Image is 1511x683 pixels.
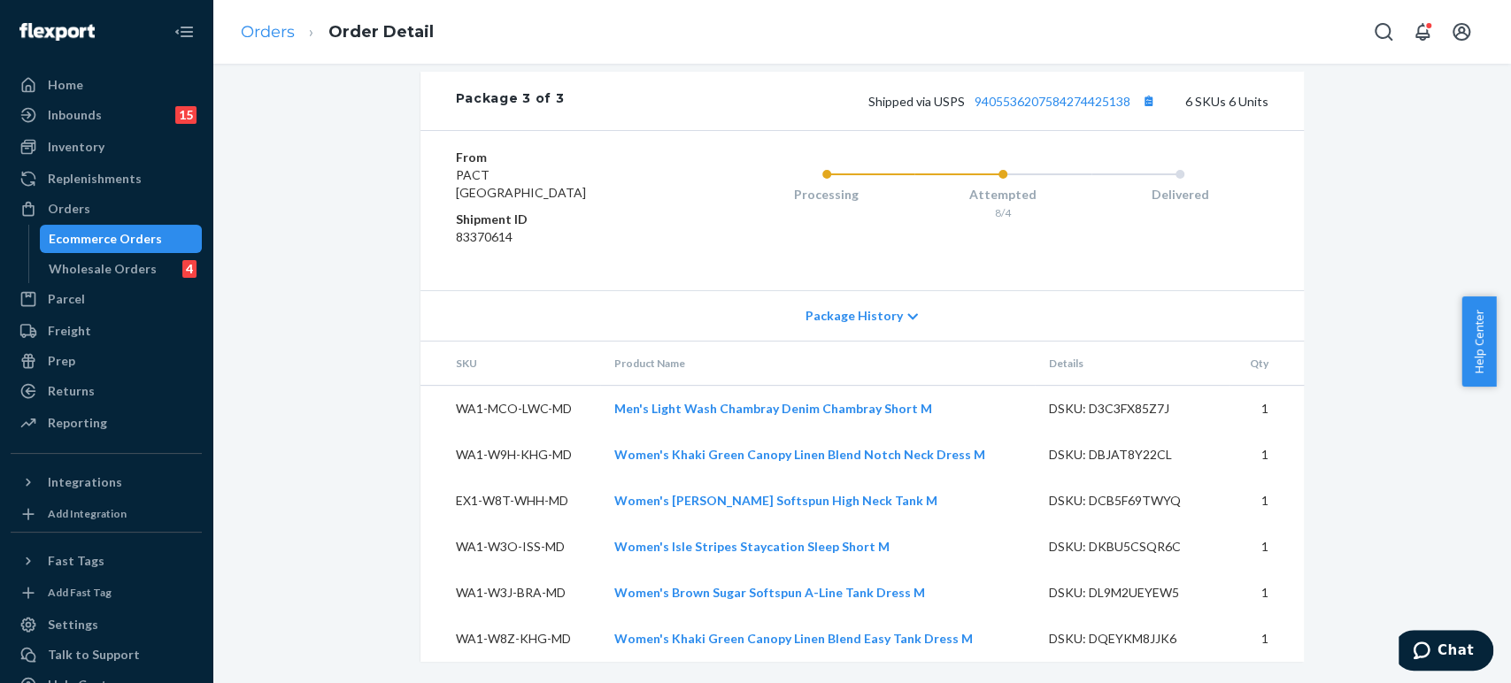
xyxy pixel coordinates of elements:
[48,382,95,400] div: Returns
[564,89,1268,112] div: 6 SKUs 6 Units
[614,631,973,646] a: Women's Khaki Green Canopy Linen Blend Easy Tank Dress M
[614,493,937,508] a: Women's [PERSON_NAME] Softspun High Neck Tank M
[166,14,202,50] button: Close Navigation
[456,149,667,166] dt: From
[48,414,107,432] div: Reporting
[48,322,91,340] div: Freight
[175,106,197,124] div: 15
[11,317,202,345] a: Freight
[420,478,601,524] td: EX1-W8T-WHH-MD
[11,503,202,525] a: Add Integration
[914,186,1091,203] div: Attempted
[420,570,601,616] td: WA1-W3J-BRA-MD
[614,447,985,462] a: Women's Khaki Green Canopy Linen Blend Notch Neck Dress M
[738,186,915,203] div: Processing
[420,386,601,433] td: WA1-MCO-LWC-MD
[328,22,434,42] a: Order Detail
[49,260,157,278] div: Wholesale Orders
[1035,341,1230,386] th: Details
[1049,630,1215,648] div: DSKU: DQEYKM8JJK6
[11,195,202,223] a: Orders
[48,646,140,664] div: Talk to Support
[456,228,667,246] dd: 83370614
[420,524,601,570] td: WA1-W3O-ISS-MD
[48,138,104,156] div: Inventory
[48,585,112,600] div: Add Fast Tag
[914,205,1091,220] div: 8/4
[1444,14,1479,50] button: Open account menu
[48,290,85,308] div: Parcel
[48,506,127,521] div: Add Integration
[420,616,601,662] td: WA1-W8Z-KHG-MD
[11,409,202,437] a: Reporting
[11,547,202,575] button: Fast Tags
[420,432,601,478] td: WA1-W9H-KHG-MD
[48,616,98,633] div: Settings
[1405,14,1440,50] button: Open notifications
[11,101,202,129] a: Inbounds15
[11,377,202,405] a: Returns
[48,352,75,370] div: Prep
[11,610,202,639] a: Settings
[1049,584,1215,602] div: DSKU: DL9M2UEYEW5
[456,167,586,200] span: PACT [GEOGRAPHIC_DATA]
[241,22,295,42] a: Orders
[456,211,667,228] dt: Shipment ID
[19,23,95,41] img: Flexport logo
[49,230,162,248] div: Ecommerce Orders
[1091,186,1268,203] div: Delivered
[227,6,448,58] ol: breadcrumbs
[420,341,601,386] th: SKU
[11,347,202,375] a: Prep
[456,89,565,112] div: Package 3 of 3
[1049,538,1215,556] div: DSKU: DKBU5CSQR6C
[48,170,142,188] div: Replenishments
[614,585,925,600] a: Women's Brown Sugar Softspun A-Line Tank Dress M
[1049,492,1215,510] div: DSKU: DCB5F69TWYQ
[1366,14,1401,50] button: Open Search Box
[1049,446,1215,464] div: DSKU: DBJAT8Y22CL
[40,255,203,283] a: Wholesale Orders4
[11,71,202,99] a: Home
[48,473,122,491] div: Integrations
[1230,478,1304,524] td: 1
[11,468,202,496] button: Integrations
[1461,296,1496,387] button: Help Center
[1230,524,1304,570] td: 1
[48,552,104,570] div: Fast Tags
[48,106,102,124] div: Inbounds
[614,539,890,554] a: Women's Isle Stripes Staycation Sleep Short M
[1230,616,1304,662] td: 1
[11,641,202,669] button: Talk to Support
[1137,89,1160,112] button: Copy tracking number
[614,401,932,416] a: Men's Light Wash Chambray Denim Chambray Short M
[1230,341,1304,386] th: Qty
[11,165,202,193] a: Replenishments
[1049,400,1215,418] div: DSKU: D3C3FX85Z7J
[48,200,90,218] div: Orders
[1399,630,1493,674] iframe: Opens a widget where you can chat to one of our agents
[1230,432,1304,478] td: 1
[1230,386,1304,433] td: 1
[48,76,83,94] div: Home
[11,133,202,161] a: Inventory
[600,341,1035,386] th: Product Name
[11,285,202,313] a: Parcel
[11,582,202,603] a: Add Fast Tag
[40,225,203,253] a: Ecommerce Orders
[868,94,1160,109] span: Shipped via USPS
[806,307,903,325] span: Package History
[1230,570,1304,616] td: 1
[975,94,1130,109] a: 9405536207584274425138
[182,260,197,278] div: 4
